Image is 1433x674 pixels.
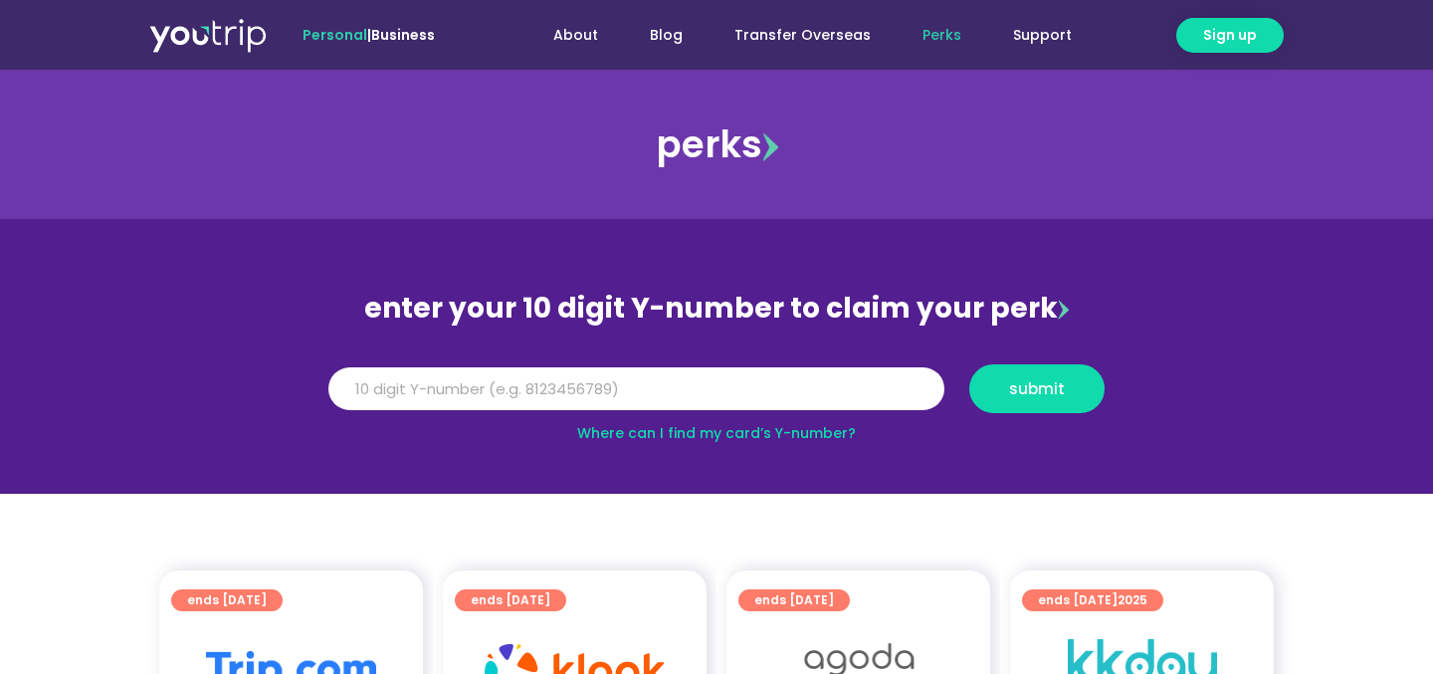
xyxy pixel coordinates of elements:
[455,589,566,611] a: ends [DATE]
[371,25,435,45] a: Business
[577,423,856,443] a: Where can I find my card’s Y-number?
[754,589,834,611] span: ends [DATE]
[1009,381,1065,396] span: submit
[709,17,897,54] a: Transfer Overseas
[897,17,987,54] a: Perks
[987,17,1098,54] a: Support
[1203,25,1257,46] span: Sign up
[171,589,283,611] a: ends [DATE]
[1022,589,1163,611] a: ends [DATE]2025
[1176,18,1284,53] a: Sign up
[303,25,435,45] span: |
[969,364,1105,413] button: submit
[328,367,944,411] input: 10 digit Y-number (e.g. 8123456789)
[318,283,1115,335] div: enter your 10 digit Y-number to claim your perk
[1038,589,1147,611] span: ends [DATE]
[624,17,709,54] a: Blog
[738,589,850,611] a: ends [DATE]
[328,364,1105,428] form: Y Number
[303,25,367,45] span: Personal
[471,589,550,611] span: ends [DATE]
[187,589,267,611] span: ends [DATE]
[1118,591,1147,608] span: 2025
[527,17,624,54] a: About
[489,17,1098,54] nav: Menu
